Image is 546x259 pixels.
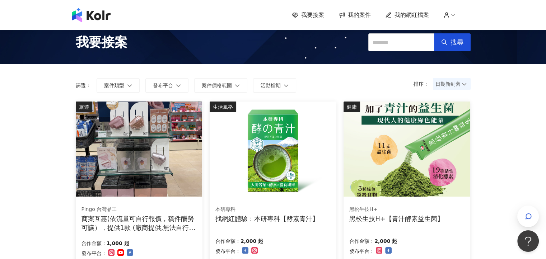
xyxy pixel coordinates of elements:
p: 1,000 起 [107,239,129,248]
p: 2,000 起 [241,237,263,245]
p: 合作金額： [81,239,107,248]
span: 我要接案 [76,33,127,51]
span: 活動檔期 [261,83,281,88]
span: 我的網紅檔案 [395,11,429,19]
p: 發布平台： [81,249,107,258]
p: 篩選： [76,83,91,88]
div: 黑松生技H+ [349,206,444,213]
p: 發布平台： [349,247,374,255]
span: search [441,39,448,46]
a: 我要接案 [292,11,324,19]
div: Pingo 台灣品工 [81,206,196,213]
p: 合作金額： [349,237,374,245]
div: 找網紅體驗：本研專科【酵素青汁】 [215,214,319,223]
span: 日期新到舊 [435,79,468,89]
span: 發布平台 [153,83,173,88]
img: 青汁酵素益生菌 [344,102,470,197]
img: Pingo 台灣品工 TRAVEL Qmini 2.0奈米負離子極輕吹風機 [76,102,202,197]
div: 旅遊 [76,102,92,112]
p: 2,000 起 [374,237,397,245]
button: 搜尋 [434,33,471,51]
img: logo [72,8,111,22]
span: 搜尋 [451,38,463,46]
a: 我的網紅檔案 [385,11,429,19]
div: 黑松生技H+【青汁酵素益生菌】 [349,214,444,223]
span: 案件價格範圍 [202,83,232,88]
span: 我要接案 [301,11,324,19]
div: 本研專科 [215,206,319,213]
span: 案件類型 [104,83,124,88]
div: 生活風格 [210,102,236,112]
iframe: Help Scout Beacon - Open [517,230,539,252]
span: 我的案件 [348,11,371,19]
button: 活動檔期 [253,78,296,93]
a: 我的案件 [339,11,371,19]
img: 酵素青汁 [210,102,336,197]
button: 案件價格範圍 [194,78,247,93]
p: 合作金額： [215,237,241,245]
button: 案件類型 [97,78,140,93]
div: 健康 [344,102,360,112]
div: 商案互惠(依流量可自行報價，稿件酬勞可議），提供1款 (廠商提供,無法自行選擇顏色) [81,214,197,232]
p: 排序： [414,81,433,87]
p: 發布平台： [215,247,241,255]
button: 發布平台 [145,78,188,93]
